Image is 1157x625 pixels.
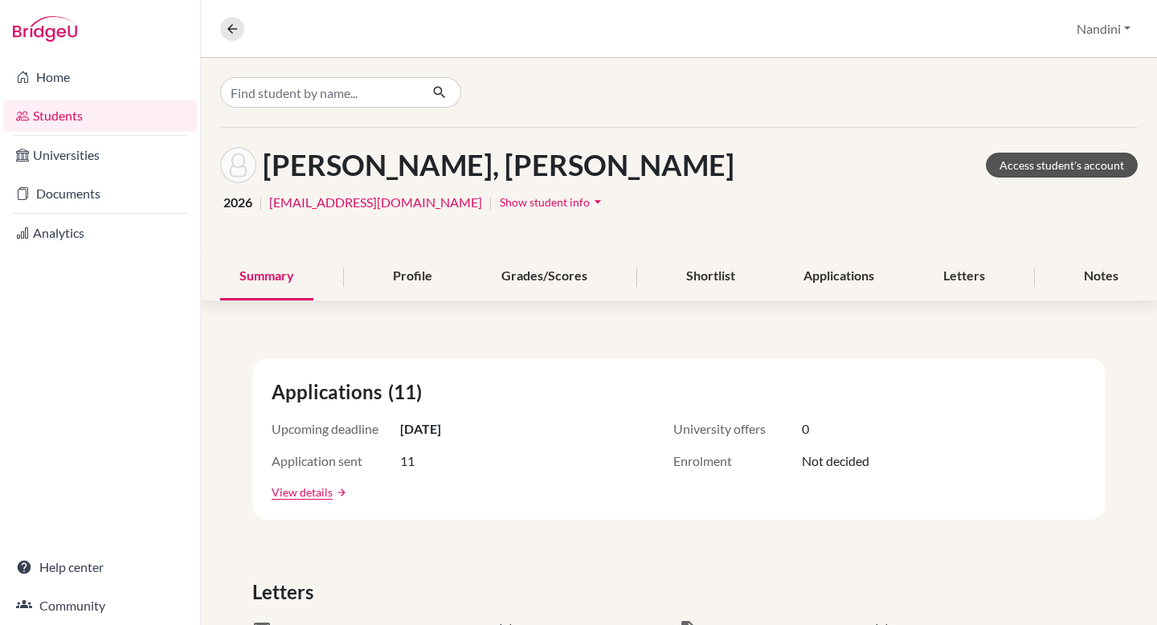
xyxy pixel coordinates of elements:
[1065,253,1138,300] div: Notes
[3,590,197,622] a: Community
[259,193,263,212] span: |
[252,578,320,607] span: Letters
[272,451,400,471] span: Application sent
[924,253,1004,300] div: Letters
[3,178,197,210] a: Documents
[673,451,802,471] span: Enrolment
[590,194,606,210] i: arrow_drop_down
[333,487,347,498] a: arrow_forward
[220,253,313,300] div: Summary
[673,419,802,439] span: University offers
[802,451,869,471] span: Not decided
[374,253,452,300] div: Profile
[499,190,607,214] button: Show student infoarrow_drop_down
[3,100,197,132] a: Students
[400,451,415,471] span: 11
[263,148,734,182] h1: [PERSON_NAME], [PERSON_NAME]
[802,419,809,439] span: 0
[3,551,197,583] a: Help center
[667,253,754,300] div: Shortlist
[482,253,607,300] div: Grades/Scores
[3,61,197,93] a: Home
[220,147,256,183] img: Sebastian Jose Ortiz Stoessel's avatar
[269,193,482,212] a: [EMAIL_ADDRESS][DOMAIN_NAME]
[388,378,428,406] span: (11)
[272,419,400,439] span: Upcoming deadline
[500,195,590,209] span: Show student info
[1069,14,1138,44] button: Nandini
[400,419,441,439] span: [DATE]
[986,153,1138,178] a: Access student's account
[223,193,252,212] span: 2026
[3,139,197,171] a: Universities
[272,378,388,406] span: Applications
[489,193,493,212] span: |
[220,77,419,108] input: Find student by name...
[784,253,893,300] div: Applications
[272,484,333,500] a: View details
[3,217,197,249] a: Analytics
[13,16,77,42] img: Bridge-U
